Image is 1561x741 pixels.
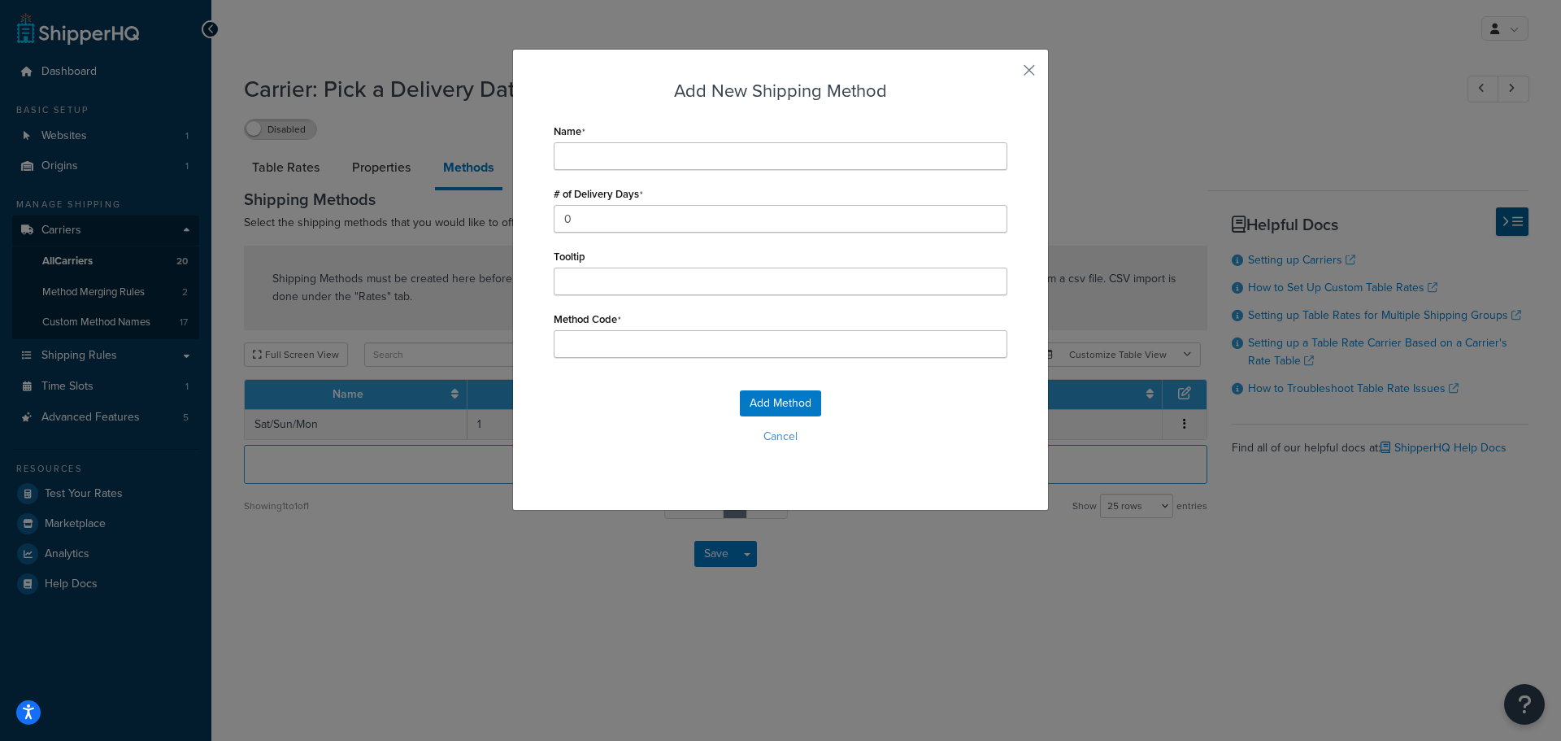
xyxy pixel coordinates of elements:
button: Cancel [554,425,1007,449]
button: Add Method [740,390,821,416]
label: Tooltip [554,251,585,263]
label: # of Delivery Days [554,188,643,201]
label: Method Code [554,313,621,326]
label: Name [554,125,585,138]
h3: Add New Shipping Method [554,78,1007,103]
